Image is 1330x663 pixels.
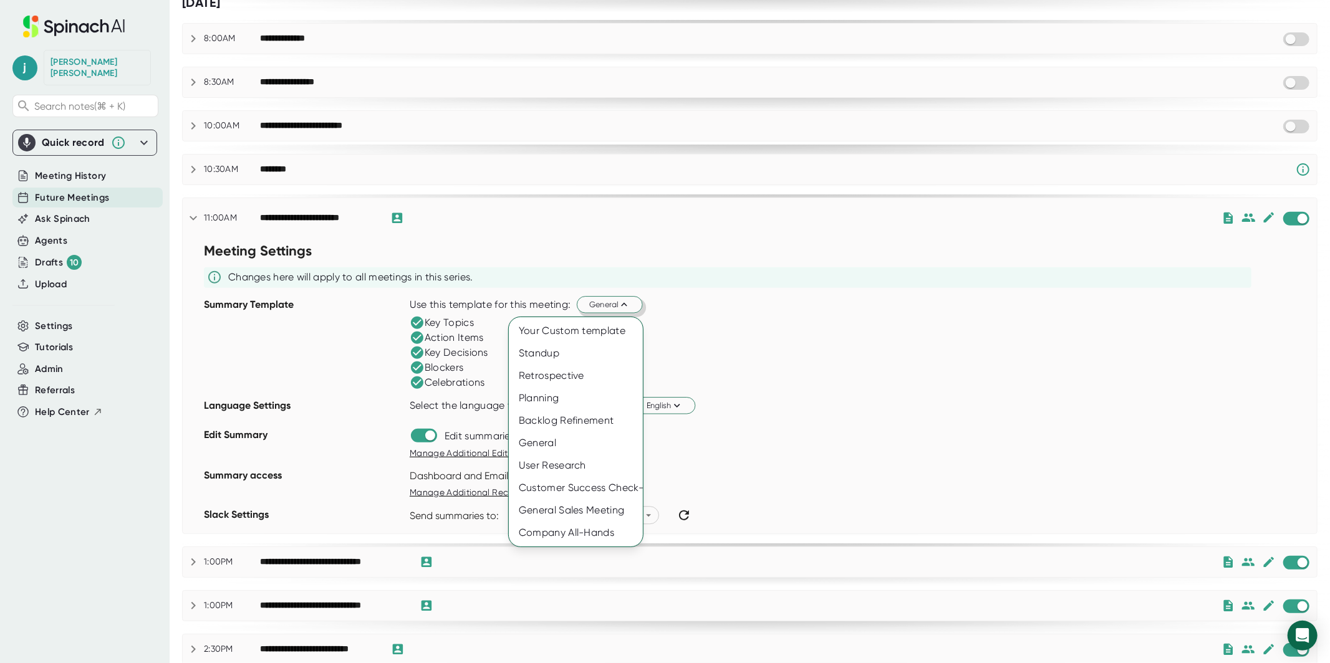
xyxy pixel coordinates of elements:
[509,477,643,499] div: Customer Success Check-In
[1288,621,1318,651] div: Open Intercom Messenger
[509,454,643,477] div: User Research
[509,409,643,432] div: Backlog Refinement
[509,365,643,387] div: Retrospective
[509,320,643,342] div: Your Custom template
[509,387,643,409] div: Planning
[509,432,643,454] div: General
[509,499,643,522] div: General Sales Meeting
[509,342,643,365] div: Standup
[509,522,643,544] div: Company All-Hands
